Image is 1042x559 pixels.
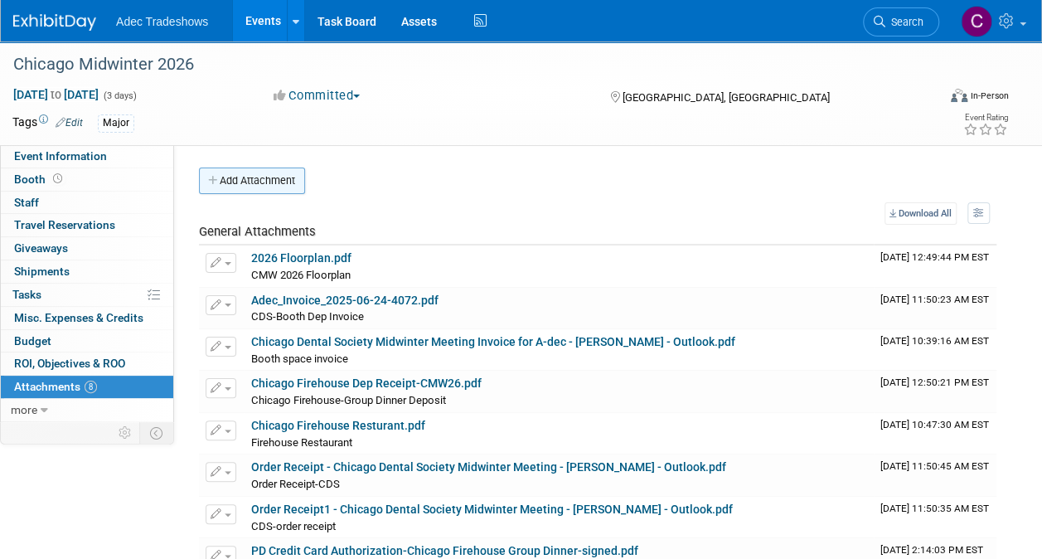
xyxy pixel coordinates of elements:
td: Tags [12,114,83,133]
a: Search [863,7,939,36]
td: Upload Timestamp [874,497,996,538]
a: Chicago Firehouse Resturant.pdf [251,419,425,432]
span: CMW 2026 Floorplan [251,269,351,281]
span: Attachments [14,380,97,393]
a: Travel Reservations [1,214,173,236]
div: Event Format [864,86,1009,111]
span: Upload Timestamp [880,544,983,556]
a: Budget [1,330,173,352]
span: more [11,403,37,416]
a: PD Credit Card Authorization-Chicago Firehouse Group Dinner-signed.pdf [251,544,638,557]
span: ROI, Objectives & ROO [14,357,125,370]
a: 2026 Floorplan.pdf [251,251,351,265]
a: Edit [56,117,83,129]
span: Upload Timestamp [880,503,989,514]
a: Adec_Invoice_2025-06-24-4072.pdf [251,294,439,307]
span: [GEOGRAPHIC_DATA], [GEOGRAPHIC_DATA] [623,91,830,104]
span: Order Receipt-CDS [251,478,340,490]
a: ROI, Objectives & ROO [1,352,173,375]
img: Format-Inperson.png [951,89,967,102]
button: Committed [268,87,366,105]
span: Booth space invoice [251,352,348,365]
span: 8 [85,381,97,393]
img: Carol Schmidlin [961,6,992,37]
a: Event Information [1,145,173,168]
div: In-Person [970,90,1009,102]
td: Upload Timestamp [874,245,996,287]
td: Upload Timestamp [874,454,996,496]
span: CDS-order receipt [251,520,336,532]
span: CDS-Booth Dep Invoice [251,310,364,323]
a: Download All [884,202,957,225]
span: Budget [14,334,51,348]
a: Tasks [1,284,173,306]
span: Upload Timestamp [880,377,989,388]
a: Order Receipt1 - Chicago Dental Society Midwinter Meeting - [PERSON_NAME] - Outlook.pdf [251,503,733,516]
a: Shipments [1,260,173,283]
td: Upload Timestamp [874,329,996,371]
a: Attachments8 [1,376,173,398]
span: Firehouse Restaurant [251,436,352,449]
span: Upload Timestamp [880,460,989,472]
span: Chicago Firehouse-Group Dinner Deposit [251,394,446,406]
span: Booth [14,173,65,186]
a: Chicago Firehouse Dep Receipt-CMW26.pdf [251,377,482,390]
span: Staff [14,196,39,209]
a: Booth [1,168,173,191]
span: (3 days) [102,90,137,101]
img: ExhibitDay [13,14,96,31]
span: Upload Timestamp [880,251,989,263]
div: Event Rating [963,114,1008,122]
td: Toggle Event Tabs [140,422,174,444]
span: Travel Reservations [14,218,115,231]
span: Adec Tradeshows [116,15,208,28]
span: General Attachments [199,224,316,239]
td: Upload Timestamp [874,288,996,329]
span: Upload Timestamp [880,419,989,430]
span: Booth not reserved yet [50,173,65,185]
div: Major [98,114,134,132]
td: Personalize Event Tab Strip [111,422,140,444]
span: Upload Timestamp [880,294,989,305]
a: Giveaways [1,237,173,260]
span: Misc. Expenses & Credits [14,311,143,324]
td: Upload Timestamp [874,371,996,412]
td: Upload Timestamp [874,413,996,454]
a: Staff [1,192,173,214]
a: Misc. Expenses & Credits [1,307,173,329]
button: Add Attachment [199,168,305,194]
span: Shipments [14,265,70,278]
span: Event Information [14,149,107,163]
span: Upload Timestamp [880,335,989,347]
span: Tasks [12,288,41,301]
span: to [48,88,64,101]
div: Chicago Midwinter 2026 [7,50,923,80]
a: more [1,399,173,421]
a: Chicago Dental Society Midwinter Meeting Invoice for A-dec - [PERSON_NAME] - Outlook.pdf [251,335,735,348]
span: [DATE] [DATE] [12,87,99,102]
a: Order Receipt - Chicago Dental Society Midwinter Meeting - [PERSON_NAME] - Outlook.pdf [251,460,726,474]
span: Search [885,16,923,28]
span: Giveaways [14,241,68,255]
